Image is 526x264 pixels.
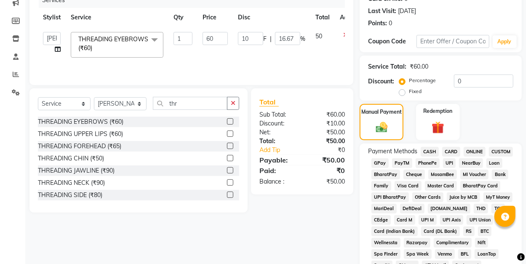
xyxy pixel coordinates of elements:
[394,215,415,225] span: Card M
[412,192,443,202] span: Other Cards
[253,119,302,128] div: Discount:
[486,158,502,168] span: Loan
[371,170,400,179] span: BharatPay
[253,146,310,155] a: Add Tip
[371,227,418,236] span: Card (Indian Bank)
[368,19,387,28] div: Points:
[335,8,363,27] th: Action
[483,192,513,202] span: MyT Money
[389,19,392,28] div: 0
[459,158,483,168] span: NearBuy
[368,77,394,86] div: Discount:
[38,191,102,200] div: THREADING SIDE (₹80)
[302,128,352,137] div: ₹50.00
[302,137,352,146] div: ₹50.00
[463,227,475,236] span: RS
[38,166,115,175] div: THREADING JAWLINE (₹90)
[310,8,335,27] th: Total
[38,130,123,139] div: THREADING UPPER LIPS (₹60)
[253,155,302,165] div: Payable:
[368,37,417,46] div: Coupon Code
[233,8,310,27] th: Disc
[478,227,492,236] span: BTC
[474,204,489,213] span: THD
[371,215,391,225] span: CEdge
[416,158,440,168] span: PhonePe
[409,77,436,84] label: Percentage
[371,158,389,168] span: GPay
[434,238,472,248] span: Complimentary
[467,215,493,225] span: UPI Union
[421,147,439,157] span: CASH
[492,170,508,179] span: Bank
[300,35,305,43] span: %
[442,147,460,157] span: CARD
[368,62,406,71] div: Service Total:
[428,170,457,179] span: MosamBee
[253,165,302,176] div: Paid:
[310,146,351,155] div: ₹0
[259,98,279,107] span: Total
[198,8,233,27] th: Price
[491,204,505,213] span: TCL
[371,204,397,213] span: MariDeal
[392,158,412,168] span: PayTM
[423,107,452,115] label: Redemption
[417,35,489,48] input: Enter Offer / Coupon Code
[302,165,352,176] div: ₹0
[263,35,267,43] span: F
[66,8,168,27] th: Service
[404,249,432,259] span: Spa Week
[38,154,104,163] div: THREADING CHIN (₹50)
[78,35,148,52] span: THREADING EYEBROWS (₹60)
[400,204,425,213] span: DefiDeal
[38,142,121,151] div: THREADING FOREHEAD (₹65)
[464,147,486,157] span: ONLINE
[92,44,96,52] a: x
[253,177,302,186] div: Balance :
[421,227,460,236] span: Card (DL Bank)
[403,170,425,179] span: Cheque
[395,181,422,191] span: Visa Card
[489,147,513,157] span: CUSTOM
[371,181,391,191] span: Family
[425,181,457,191] span: Master Card
[315,32,322,40] span: 50
[443,158,456,168] span: UPI
[368,7,396,16] div: Last Visit:
[409,88,422,95] label: Fixed
[447,192,480,202] span: Juice by MCB
[371,249,401,259] span: Spa Finder
[168,8,198,27] th: Qty
[368,147,417,156] span: Payment Methods
[302,119,352,128] div: ₹10.00
[398,7,416,16] div: [DATE]
[38,8,66,27] th: Stylist
[428,120,448,136] img: _gift.svg
[410,62,428,71] div: ₹60.00
[372,121,391,134] img: _cash.svg
[361,108,402,116] label: Manual Payment
[253,110,302,119] div: Sub Total:
[493,35,517,48] button: Apply
[419,215,437,225] span: UPI M
[38,179,105,187] div: THREADING NECK (₹90)
[435,249,455,259] span: Venmo
[475,249,499,259] span: LoanTap
[428,204,470,213] span: [DOMAIN_NAME]
[270,35,272,43] span: |
[404,238,430,248] span: Razorpay
[302,110,352,119] div: ₹60.00
[253,128,302,137] div: Net:
[440,215,464,225] span: UPI Axis
[38,117,123,126] div: THREADING EYEBROWS (₹60)
[460,181,501,191] span: BharatPay Card
[460,170,489,179] span: MI Voucher
[153,97,227,110] input: Search or Scan
[253,137,302,146] div: Total:
[371,238,401,248] span: Wellnessta
[458,249,472,259] span: BFL
[371,192,409,202] span: UPI BharatPay
[302,155,352,165] div: ₹50.00
[302,177,352,186] div: ₹50.00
